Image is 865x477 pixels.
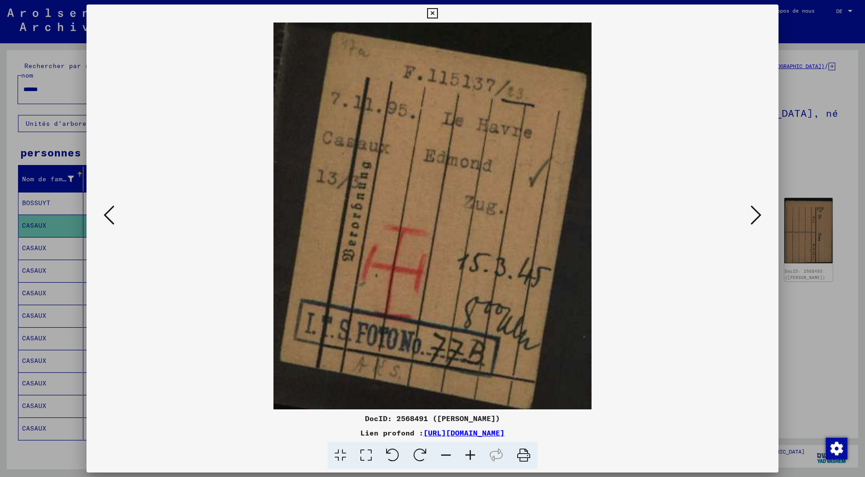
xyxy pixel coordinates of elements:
font: Lien profond : [360,428,423,437]
img: Modifier le consentement [826,438,847,459]
img: 001.jpg [117,23,748,409]
a: [URL][DOMAIN_NAME] [423,428,505,437]
font: DocID: 2568491 ([PERSON_NAME]) [365,414,500,423]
